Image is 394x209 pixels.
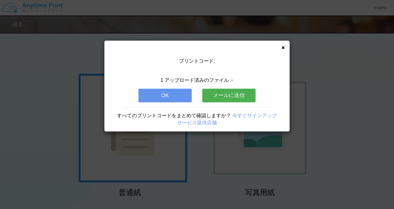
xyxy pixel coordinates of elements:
a: 今すぐサインアップ [232,113,277,118]
button: メールに送信 [202,89,256,102]
button: OK [138,89,192,102]
span: すべてのプリントコードをまとめて確認しますか？ [117,113,231,118]
span: 1 アップロード済みのファイル [160,78,229,83]
a: サービス提供店舗 [177,120,217,125]
span: プリントコード: [179,58,215,64]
